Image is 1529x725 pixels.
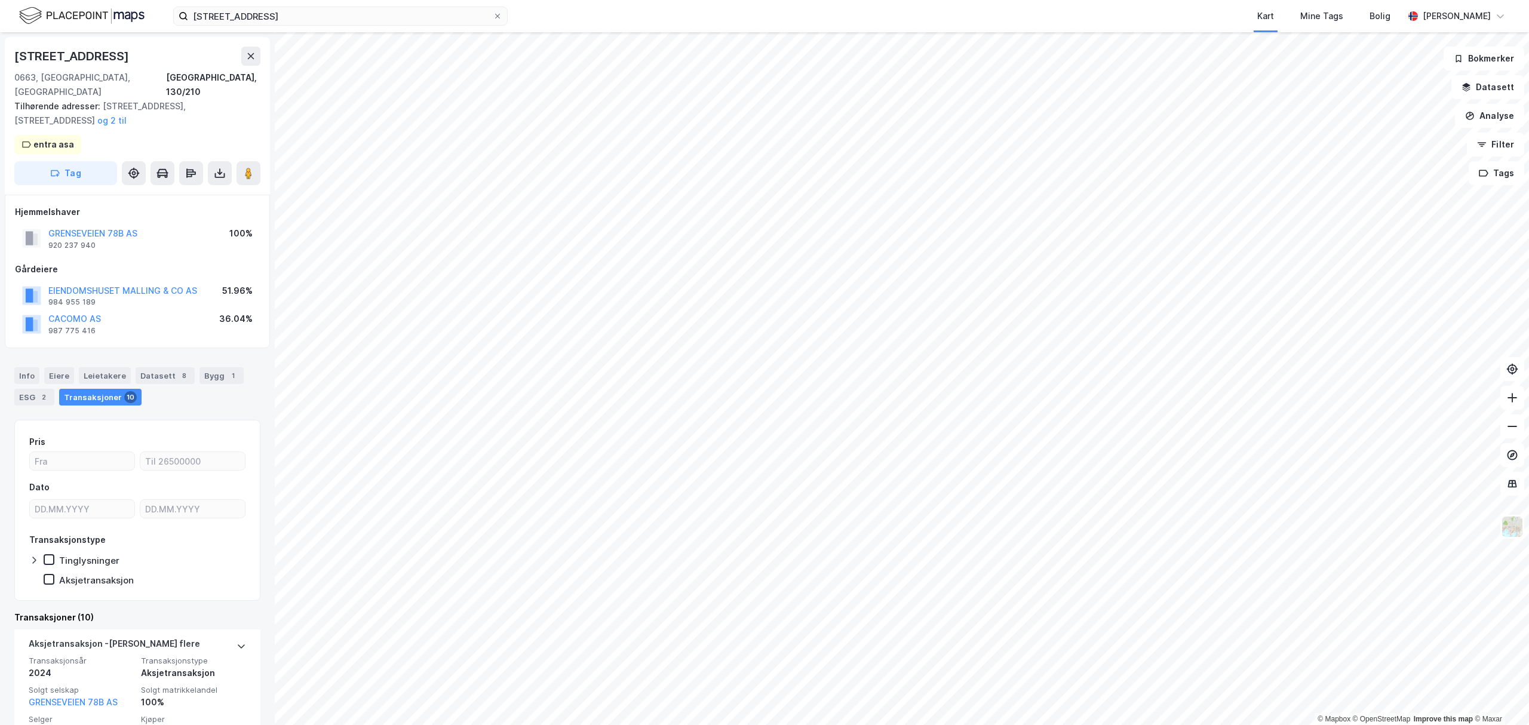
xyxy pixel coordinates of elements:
div: 1 [227,370,239,382]
div: Info [14,367,39,384]
div: 36.04% [219,312,253,326]
div: 100% [141,695,246,709]
input: DD.MM.YYYY [140,500,245,518]
div: Tinglysninger [59,555,119,566]
div: Pris [29,435,45,449]
div: entra asa [33,137,74,152]
div: Transaksjonstype [29,533,106,547]
input: DD.MM.YYYY [30,500,134,518]
span: Solgt selskap [29,685,134,695]
div: Transaksjoner (10) [14,610,260,625]
div: Transaksjoner [59,389,142,405]
img: Z [1501,515,1524,538]
div: 0663, [GEOGRAPHIC_DATA], [GEOGRAPHIC_DATA] [14,70,166,99]
div: Mine Tags [1300,9,1343,23]
div: Dato [29,480,50,494]
div: Aksjetransaksjon - [PERSON_NAME] flere [29,637,200,656]
div: Aksjetransaksjon [141,666,246,680]
div: [GEOGRAPHIC_DATA], 130/210 [166,70,260,99]
a: Improve this map [1414,715,1473,723]
span: Transaksjonsår [29,656,134,666]
a: Mapbox [1318,715,1350,723]
div: 2024 [29,666,134,680]
div: 987 775 416 [48,326,96,336]
span: Kjøper [141,714,246,724]
a: OpenStreetMap [1353,715,1411,723]
input: Til 26500000 [140,452,245,470]
button: Analyse [1455,104,1524,128]
div: Bolig [1370,9,1390,23]
button: Tag [14,161,117,185]
div: [STREET_ADDRESS] [14,47,131,66]
div: Eiere [44,367,74,384]
span: Transaksjonstype [141,656,246,666]
button: Datasett [1451,75,1524,99]
div: Datasett [136,367,195,384]
div: [STREET_ADDRESS], [STREET_ADDRESS] [14,99,251,128]
div: Aksjetransaksjon [59,575,134,586]
button: Filter [1467,133,1524,156]
div: Kart [1257,9,1274,23]
span: Solgt matrikkelandel [141,685,246,695]
input: Fra [30,452,134,470]
div: 10 [124,391,137,403]
div: 2 [38,391,50,403]
div: ESG [14,389,54,405]
div: Leietakere [79,367,131,384]
div: [PERSON_NAME] [1423,9,1491,23]
a: GRENSEVEIEN 78B AS [29,697,118,707]
div: 100% [229,226,253,241]
span: Tilhørende adresser: [14,101,103,111]
div: Bygg [199,367,244,384]
input: Søk på adresse, matrikkel, gårdeiere, leietakere eller personer [188,7,493,25]
span: Selger [29,714,134,724]
div: Hjemmelshaver [15,205,260,219]
iframe: Chat Widget [1469,668,1529,725]
div: Gårdeiere [15,262,260,277]
div: 984 955 189 [48,297,96,307]
div: 8 [178,370,190,382]
div: 51.96% [222,284,253,298]
img: logo.f888ab2527a4732fd821a326f86c7f29.svg [19,5,145,26]
button: Bokmerker [1444,47,1524,70]
button: Tags [1469,161,1524,185]
div: 920 237 940 [48,241,96,250]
